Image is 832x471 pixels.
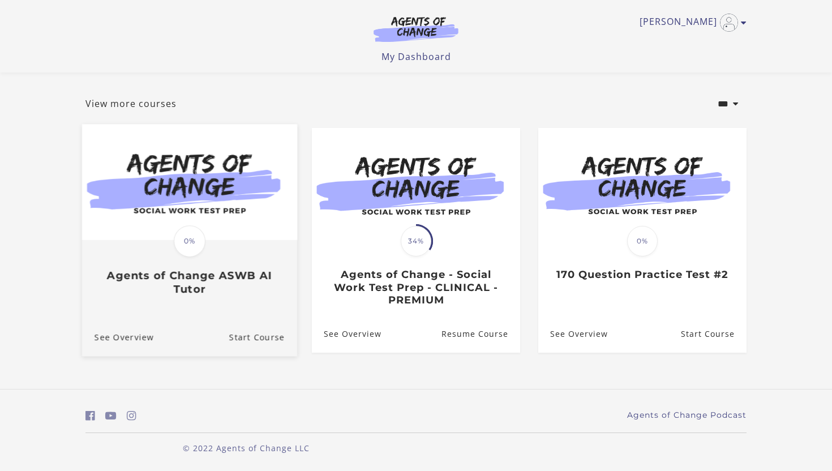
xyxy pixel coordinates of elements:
[324,268,508,307] h3: Agents of Change - Social Work Test Prep - CLINICAL - PREMIUM
[229,318,297,356] a: Agents of Change ASWB AI Tutor: Resume Course
[127,408,136,424] a: https://www.instagram.com/agentsofchangeprep/ (Open in a new window)
[312,316,381,353] a: Agents of Change - Social Work Test Prep - CLINICAL - PREMIUM: See Overview
[681,316,747,353] a: 170 Question Practice Test #2: Resume Course
[441,316,520,353] a: Agents of Change - Social Work Test Prep - CLINICAL - PREMIUM: Resume Course
[85,97,177,110] a: View more courses
[362,16,470,42] img: Agents of Change Logo
[85,442,407,454] p: © 2022 Agents of Change LLC
[95,269,285,296] h3: Agents of Change ASWB AI Tutor
[82,318,154,356] a: Agents of Change ASWB AI Tutor: See Overview
[538,316,608,353] a: 170 Question Practice Test #2: See Overview
[85,408,95,424] a: https://www.facebook.com/groups/aswbtestprep (Open in a new window)
[401,226,431,256] span: 34%
[105,408,117,424] a: https://www.youtube.com/c/AgentsofChangeTestPrepbyMeaganMitchell (Open in a new window)
[550,268,734,281] h3: 170 Question Practice Test #2
[381,50,451,63] a: My Dashboard
[627,409,747,421] a: Agents of Change Podcast
[85,410,95,421] i: https://www.facebook.com/groups/aswbtestprep (Open in a new window)
[627,226,658,256] span: 0%
[640,14,741,32] a: Toggle menu
[127,410,136,421] i: https://www.instagram.com/agentsofchangeprep/ (Open in a new window)
[105,410,117,421] i: https://www.youtube.com/c/AgentsofChangeTestPrepbyMeaganMitchell (Open in a new window)
[174,225,205,257] span: 0%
